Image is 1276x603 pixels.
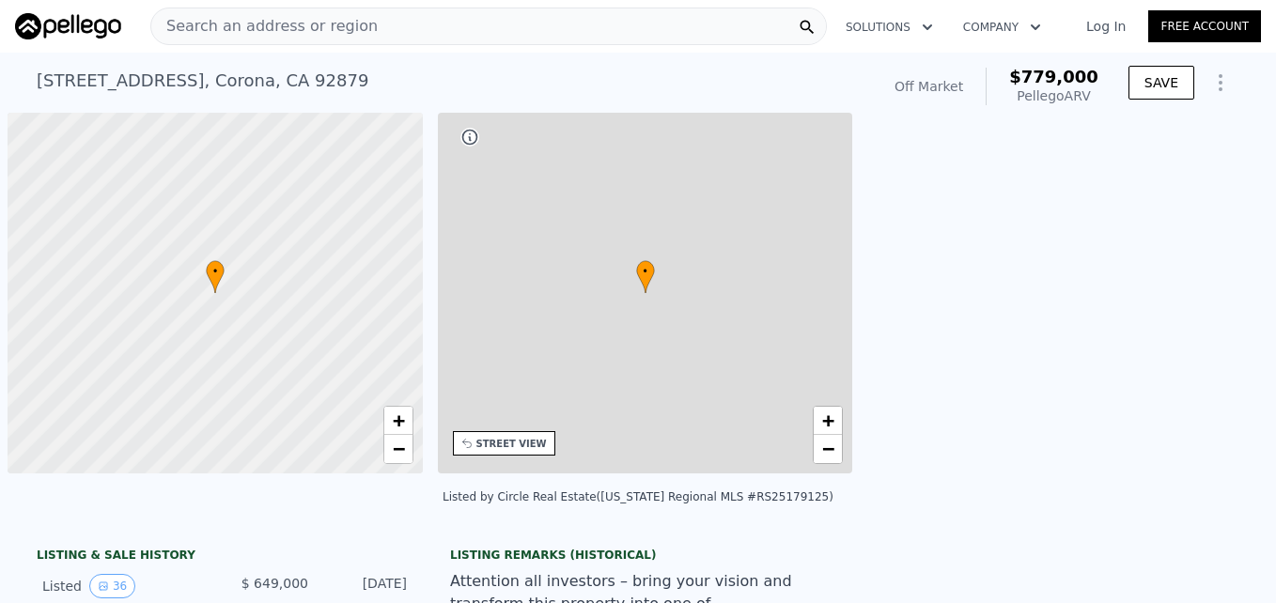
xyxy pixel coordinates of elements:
[1064,17,1148,36] a: Log In
[822,409,834,432] span: +
[636,263,655,280] span: •
[384,407,412,435] a: Zoom in
[89,574,135,598] button: View historical data
[384,435,412,463] a: Zoom out
[1202,64,1239,101] button: Show Options
[814,435,842,463] a: Zoom out
[151,15,378,38] span: Search an address or region
[443,490,833,503] div: Listed by Circle Real Estate ([US_STATE] Regional MLS #RS25179125)
[37,68,368,94] div: [STREET_ADDRESS] , Corona , CA 92879
[323,574,407,598] div: [DATE]
[822,437,834,460] span: −
[831,10,948,44] button: Solutions
[206,263,225,280] span: •
[37,548,412,566] div: LISTING & SALE HISTORY
[636,260,655,293] div: •
[814,407,842,435] a: Zoom in
[1009,67,1098,86] span: $779,000
[206,260,225,293] div: •
[476,437,547,451] div: STREET VIEW
[15,13,121,39] img: Pellego
[42,574,210,598] div: Listed
[948,10,1056,44] button: Company
[450,548,826,563] div: Listing Remarks (Historical)
[392,437,404,460] span: −
[241,576,308,591] span: $ 649,000
[392,409,404,432] span: +
[895,77,963,96] div: Off Market
[1009,86,1098,105] div: Pellego ARV
[1128,66,1194,100] button: SAVE
[1148,10,1261,42] a: Free Account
